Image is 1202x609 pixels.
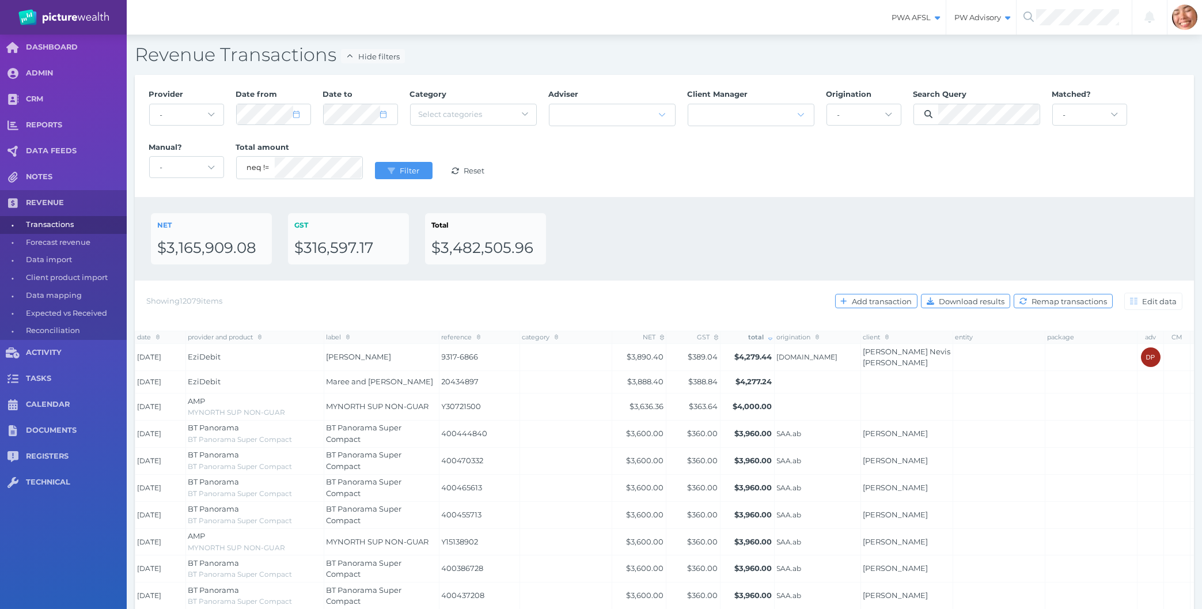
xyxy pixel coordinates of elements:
[135,474,186,501] td: [DATE]
[863,456,928,465] a: [PERSON_NAME]
[1052,89,1091,99] span: Matched?
[419,109,483,119] span: Select categories
[628,377,664,386] span: $3,888.40
[1029,297,1112,306] span: Remap transactions
[188,543,286,552] span: MYNORTH SUP NON-GUAR
[775,555,861,582] td: SAA.ab
[736,377,772,386] span: $4,277.24
[697,333,718,341] span: GST
[1141,347,1161,367] div: David Parry
[442,376,518,388] span: 20434897
[439,420,520,447] td: 400444840
[294,239,403,258] div: $316,597.17
[26,69,127,78] span: ADMIN
[157,221,172,229] span: NET
[26,322,123,340] span: Reconciliation
[439,162,497,179] button: Reset
[863,347,951,368] a: [PERSON_NAME] Nevis [PERSON_NAME]
[777,591,859,600] span: SAA.ab
[410,89,447,99] span: Category
[138,333,160,341] span: date
[135,371,186,394] td: [DATE]
[627,563,664,573] span: $3,600.00
[630,402,664,411] span: $3,636.36
[439,344,520,371] td: 9317-6866
[431,221,449,229] span: Total
[775,528,861,555] td: SAA.ab
[627,591,664,600] span: $3,600.00
[863,537,928,546] a: [PERSON_NAME]
[236,142,290,152] span: Total amount
[26,172,127,182] span: NOTES
[627,456,664,465] span: $3,600.00
[777,483,859,493] span: SAA.ab
[442,351,518,363] span: 9317-6866
[913,89,967,99] span: Search Query
[157,239,266,258] div: $3,165,909.08
[442,563,518,574] span: 400386728
[777,353,859,362] span: [DOMAIN_NAME]
[26,251,123,269] span: Data import
[327,333,350,341] span: label
[921,294,1010,308] button: Download results
[735,456,772,465] span: $3,960.00
[439,528,520,555] td: Y15138902
[688,591,718,600] span: $360.00
[188,462,293,471] span: BT Panorama Super Compact
[26,305,123,323] span: Expected vs Received
[327,423,402,444] span: BT Panorama Super Compact
[461,166,490,175] span: Reset
[188,504,240,513] span: BT Panorama
[735,483,772,492] span: $3,960.00
[1124,293,1182,310] button: Edit data
[327,352,392,361] span: [PERSON_NAME]
[777,510,859,520] span: SAA.ab
[733,402,772,411] span: $4,000.00
[748,333,772,341] span: total
[735,537,772,546] span: $3,960.00
[442,509,518,521] span: 400455713
[327,558,402,579] span: BT Panorama Super Compact
[863,333,889,341] span: client
[327,402,429,411] span: MYNORTH SUP NON-GUAR
[1014,294,1113,308] button: Remap transactions
[188,597,293,606] span: BT Panorama Super Compact
[18,9,109,25] img: PW
[188,408,286,417] span: MYNORTH SUP NON-GUAR
[188,396,206,406] span: AMP
[397,166,424,175] span: Filter
[442,536,518,548] span: Y15138902
[549,89,579,99] span: Adviser
[341,49,405,63] button: Hide filters
[826,89,872,99] span: Origination
[688,510,718,519] span: $360.00
[863,563,928,573] a: [PERSON_NAME]
[323,89,353,99] span: Date to
[188,585,240,595] span: BT Panorama
[149,142,183,152] span: Manual?
[294,221,308,229] span: GST
[236,89,278,99] span: Date from
[26,426,127,436] span: DOCUMENTS
[188,558,240,568] span: BT Panorama
[775,501,861,528] td: SAA.ab
[26,478,127,487] span: TECHNICAL
[777,564,859,573] span: SAA.ab
[688,456,718,465] span: $360.00
[442,455,518,467] span: 400470332
[188,352,221,361] span: EziDebit
[775,474,861,501] td: SAA.ab
[439,555,520,582] td: 400386728
[26,43,127,52] span: DASHBOARD
[26,452,127,462] span: REGISTERS
[188,477,240,486] span: BT Panorama
[188,450,240,459] span: BT Panorama
[188,570,293,578] span: BT Panorama Super Compact
[775,344,861,371] td: AdamMatthewsDRF.cm
[26,374,127,384] span: TASKS
[327,504,402,525] span: BT Panorama Super Compact
[1146,354,1155,361] span: DP
[735,591,772,600] span: $3,960.00
[135,555,186,582] td: [DATE]
[946,13,1016,22] span: PW Advisory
